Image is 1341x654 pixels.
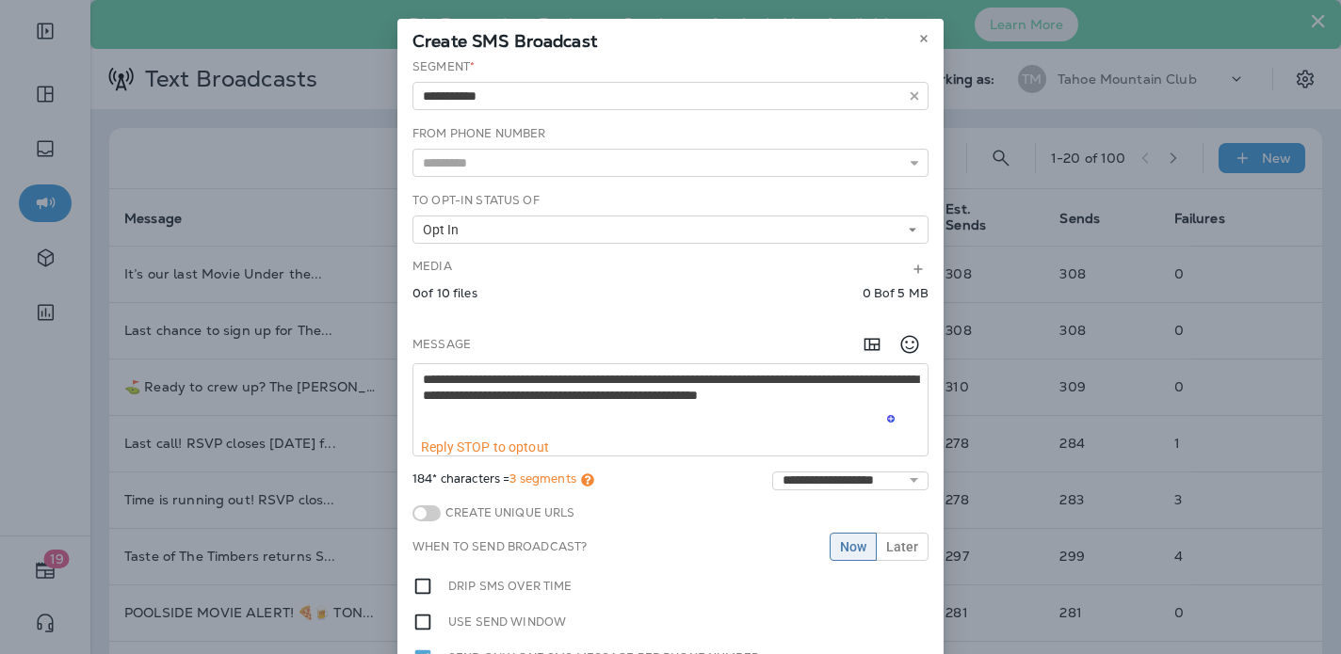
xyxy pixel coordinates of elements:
button: Now [830,533,877,561]
p: 0 of 10 files [412,286,477,301]
label: Media [412,259,452,274]
span: Now [840,540,866,553]
textarea: To enrich screen reader interactions, please activate Accessibility in Grammarly extension settings [413,364,928,439]
span: Reply STOP to optout [421,439,549,455]
label: Message [412,337,471,352]
span: Opt In [423,222,466,238]
span: 3 segments [509,471,575,487]
label: Drip SMS over time [448,576,573,597]
label: From Phone Number [412,126,545,141]
p: 0 B of 5 MB [863,286,929,301]
span: 184* characters = [412,471,594,490]
label: Segment [412,59,475,74]
span: Later [886,540,918,553]
label: To Opt-In Status of [412,193,540,208]
label: Use send window [448,612,566,632]
label: Create Unique URLs [441,505,575,520]
button: Opt In [412,215,929,244]
button: Select an emoji [891,326,929,363]
button: Later [876,533,929,561]
button: Add in a premade template [853,326,891,363]
label: When to send broadcast? [412,539,587,554]
div: Create SMS Broadcast [397,19,944,58]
